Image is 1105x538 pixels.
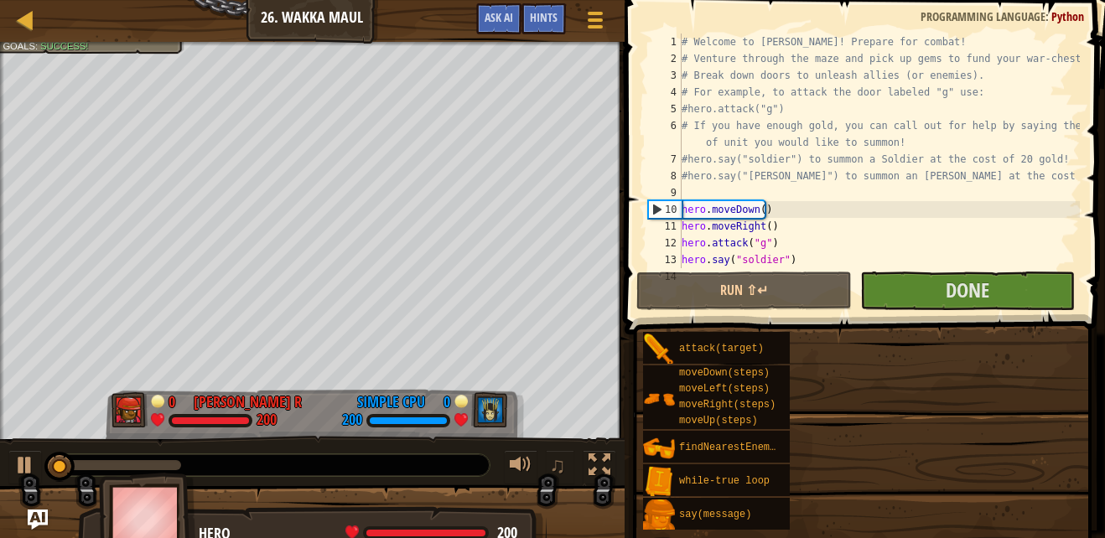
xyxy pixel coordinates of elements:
div: 6 [648,117,682,151]
span: ♫ [549,453,566,478]
span: while-true loop [679,475,770,487]
div: 200 [342,413,362,428]
button: Ctrl + P: Play [8,450,42,484]
img: portrait.png [643,499,675,531]
img: portrait.png [643,334,675,365]
span: moveUp(steps) [679,415,758,427]
span: : [1045,8,1051,24]
button: Done [860,272,1075,310]
span: moveLeft(steps) [679,383,770,395]
div: 4 [648,84,682,101]
div: 1 [648,34,682,50]
div: 11 [648,218,682,235]
img: portrait.png [643,466,675,498]
div: 10 [649,201,682,218]
span: attack(target) [679,343,764,354]
img: portrait.png [643,432,675,464]
div: 12 [648,235,682,251]
button: Show game menu [574,3,616,43]
button: Ask AI [28,510,48,530]
button: Run ⇧↵ [636,272,851,310]
button: Toggle fullscreen [583,450,616,484]
img: thang_avatar_frame.png [112,392,148,427]
div: 0 [433,391,450,406]
div: 200 [257,413,277,428]
div: 0 [169,391,185,406]
div: 9 [648,184,682,201]
span: say(message) [679,509,751,520]
img: thang_avatar_frame.png [471,392,508,427]
div: Simple CPU [357,391,425,413]
span: Programming language [921,8,1045,24]
div: 5 [648,101,682,117]
img: portrait.png [643,383,675,415]
div: 7 [648,151,682,168]
span: Done [946,277,989,303]
span: moveDown(steps) [679,367,770,379]
span: Ask AI [485,9,513,25]
div: 14 [648,268,682,285]
div: 13 [648,251,682,268]
span: moveRight(steps) [679,399,776,411]
button: Ask AI [476,3,521,34]
div: 8 [648,168,682,184]
div: 2 [648,50,682,67]
span: Hints [530,9,558,25]
button: ♫ [546,450,574,484]
button: Adjust volume [504,450,537,484]
div: 3 [648,67,682,84]
div: [PERSON_NAME] R [194,391,302,413]
span: findNearestEnemy() [679,442,788,453]
span: Python [1051,8,1084,24]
